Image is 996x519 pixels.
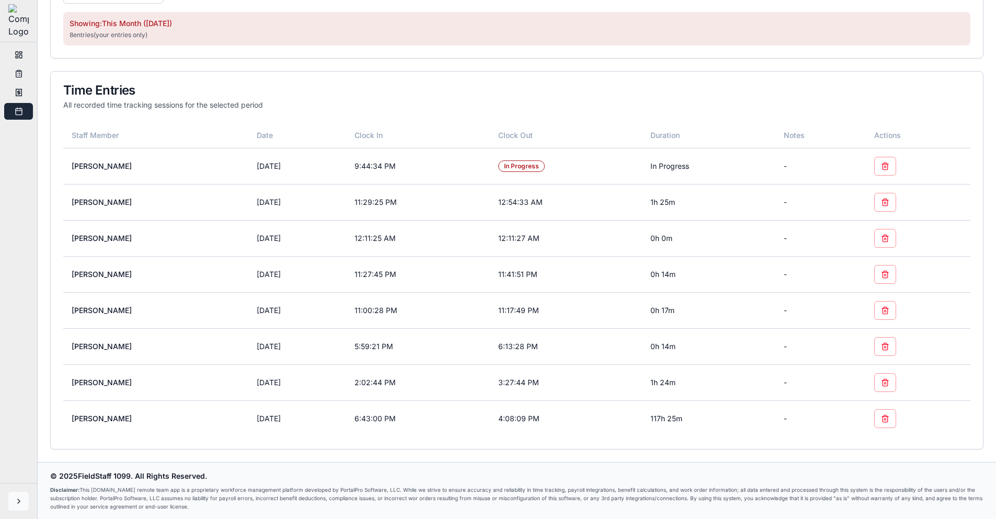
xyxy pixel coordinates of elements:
td: 11:00:28 PM [346,292,489,328]
p: Showing: This Month ([DATE]) [70,18,964,29]
button: Activity Log [4,103,33,120]
td: 0h 17m [642,292,775,328]
td: 117h 25m [642,400,775,436]
td: [DATE] [248,292,347,328]
p: This [DOMAIN_NAME] remote team app is a proprietary workforce management platform developed by Po... [50,486,983,511]
td: - [775,400,866,436]
td: 12:11:25 AM [346,220,489,256]
td: 6:43:00 PM [346,400,489,436]
td: 1h 24m [642,364,775,400]
td: 11:17:49 PM [490,292,642,328]
td: 12:11:27 AM [490,220,642,256]
td: [DATE] [248,220,347,256]
td: 2:02:44 PM [346,364,489,400]
td: 0h 14m [642,256,775,292]
td: [PERSON_NAME] [63,364,248,400]
th: Duration [642,123,775,148]
th: Clock Out [490,123,642,148]
div: In Progress [498,160,545,172]
td: [DATE] [248,184,347,220]
td: 0h 14m [642,328,775,364]
p: 8 entries (your entries only) [70,31,964,39]
td: [PERSON_NAME] [63,256,248,292]
td: [PERSON_NAME] [63,184,248,220]
p: © 2025 FieldStaff 1099 . All Rights Reserved. [50,471,983,481]
th: Staff Member [63,123,248,148]
td: - [775,292,866,328]
td: [PERSON_NAME] [63,328,248,364]
div: All recorded time tracking sessions for the selected period [63,100,970,110]
td: - [775,220,866,256]
td: [PERSON_NAME] [63,292,248,328]
td: - [775,364,866,400]
td: [PERSON_NAME] [63,220,248,256]
button: Work Orders [4,65,33,82]
td: 11:27:45 PM [346,256,489,292]
td: [DATE] [248,364,347,400]
td: 0h 0m [642,220,775,256]
button: Hours & Pay [4,84,33,101]
th: Clock In [346,123,489,148]
button: Dashboard [4,47,33,63]
td: [DATE] [248,400,347,436]
td: 11:41:51 PM [490,256,642,292]
td: [DATE] [248,148,347,184]
td: - [775,148,866,184]
td: - [775,256,866,292]
td: [DATE] [248,328,347,364]
th: Date [248,123,347,148]
td: [DATE] [248,256,347,292]
img: Company Logo [8,4,29,38]
td: 4:08:09 PM [490,400,642,436]
td: 6:13:28 PM [490,328,642,364]
td: 9:44:34 PM [346,148,489,184]
td: - [775,184,866,220]
td: - [775,328,866,364]
th: Notes [775,123,866,148]
th: Actions [866,123,970,148]
td: 3:27:44 PM [490,364,642,400]
td: 1h 25m [642,184,775,220]
td: [PERSON_NAME] [63,400,248,436]
td: 12:54:33 AM [490,184,642,220]
strong: Disclaimer: [50,487,79,493]
td: In Progress [642,148,775,184]
td: [PERSON_NAME] [63,148,248,184]
td: 5:59:21 PM [346,328,489,364]
button: Expand sidebar [8,492,29,511]
div: Time Entries [63,84,970,97]
td: 11:29:25 PM [346,184,489,220]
